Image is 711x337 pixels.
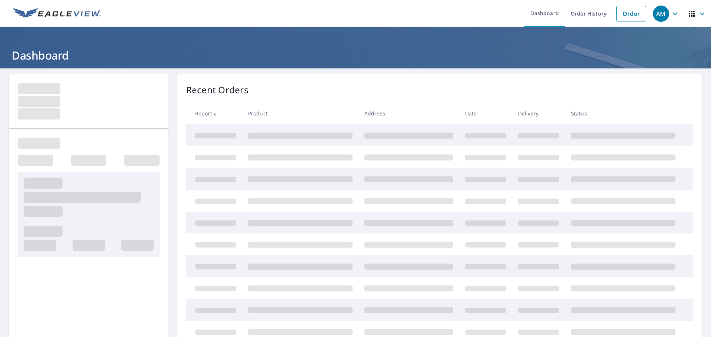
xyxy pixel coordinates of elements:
[512,102,565,124] th: Delivery
[242,102,358,124] th: Product
[9,48,702,63] h1: Dashboard
[653,6,669,22] div: AM
[565,102,681,124] th: Status
[186,83,248,97] p: Recent Orders
[13,8,101,19] img: EV Logo
[186,102,242,124] th: Report #
[358,102,459,124] th: Address
[459,102,512,124] th: Date
[616,6,646,21] a: Order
